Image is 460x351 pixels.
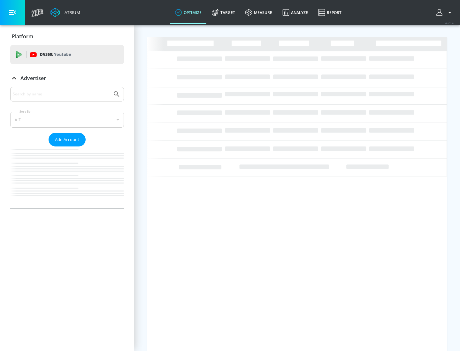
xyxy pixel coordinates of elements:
div: DV360: Youtube [10,45,124,64]
a: Atrium [50,8,80,17]
a: optimize [170,1,207,24]
div: Atrium [62,10,80,15]
input: Search by name [13,90,110,98]
div: Advertiser [10,87,124,208]
nav: list of Advertiser [10,146,124,208]
button: Add Account [49,133,86,146]
p: Advertiser [20,75,46,82]
span: Add Account [55,136,79,143]
span: v 4.25.4 [445,21,454,25]
p: Platform [12,33,33,40]
div: A-Z [10,112,124,128]
div: Advertiser [10,69,124,87]
p: DV360: [40,51,71,58]
a: Report [313,1,347,24]
a: Analyze [277,1,313,24]
a: measure [240,1,277,24]
p: Youtube [54,51,71,58]
div: Platform [10,27,124,45]
a: Target [207,1,240,24]
label: Sort By [18,109,32,114]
